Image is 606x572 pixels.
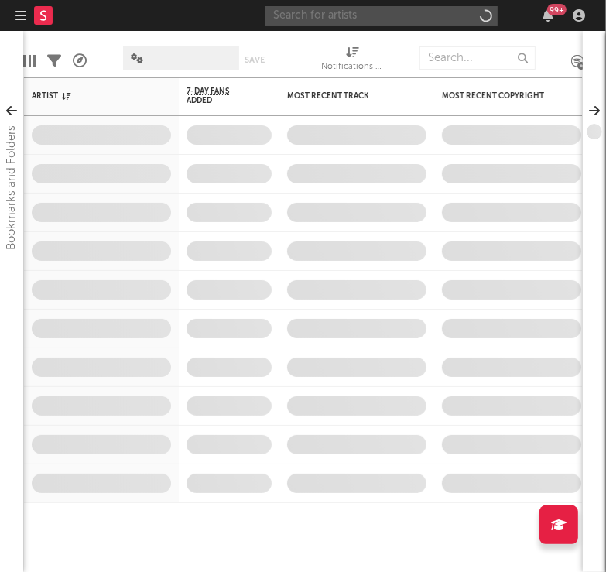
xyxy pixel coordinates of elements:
input: Search for artists [265,6,498,26]
div: Artist [32,91,148,101]
div: Notifications (Artist) [322,58,384,77]
div: Filters [47,39,61,84]
div: Most Recent Track [287,91,403,101]
div: Notifications (Artist) [322,39,384,84]
div: Most Recent Copyright [442,91,558,101]
input: Search... [419,46,536,70]
span: 7-Day Fans Added [187,87,248,105]
div: Edit Columns [23,39,36,84]
div: 99 + [547,4,567,15]
div: A&R Pipeline [73,39,87,84]
button: Save [245,56,265,64]
button: 99+ [543,9,553,22]
div: Bookmarks and Folders [2,125,21,250]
